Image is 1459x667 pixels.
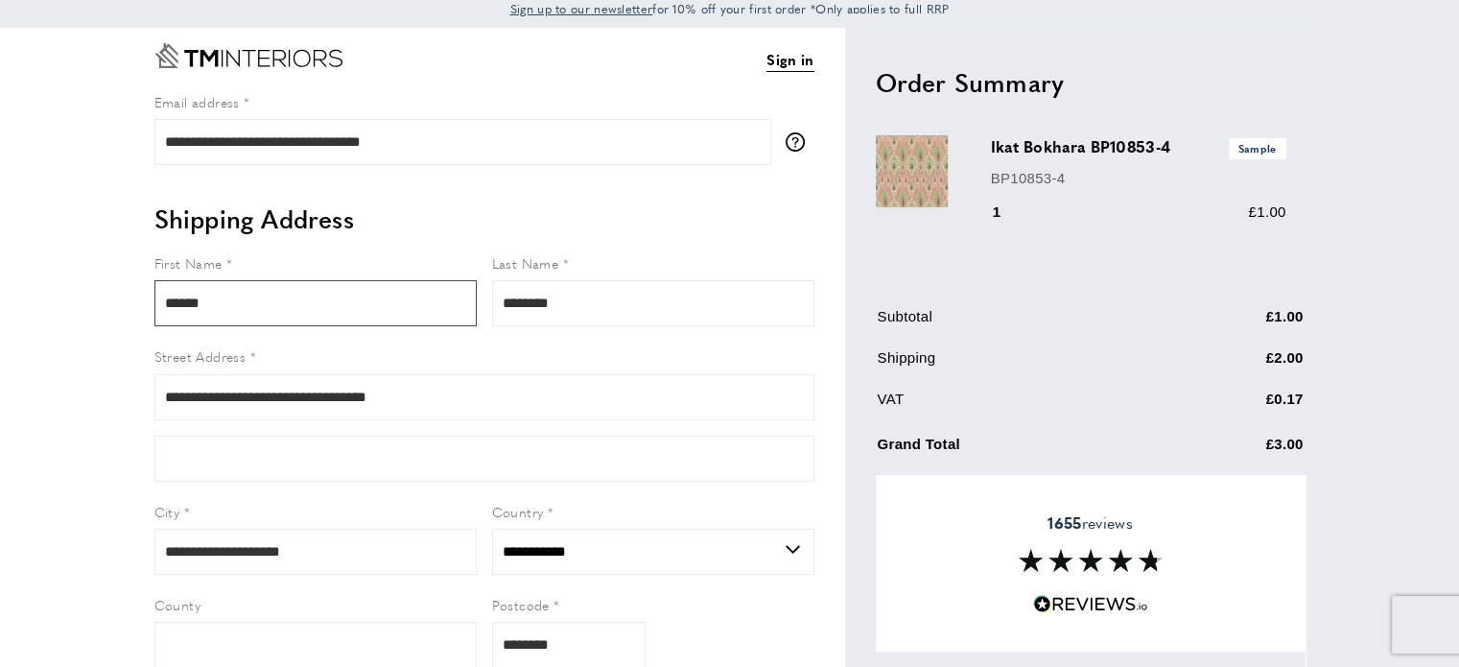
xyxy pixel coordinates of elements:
[991,167,1286,190] p: BP10853-4
[154,202,814,236] h2: Shipping Address
[154,43,342,68] a: Go to Home page
[492,502,544,521] span: Country
[766,48,813,72] a: Sign in
[1171,346,1304,384] td: £2.00
[878,388,1169,425] td: VAT
[1229,138,1286,158] span: Sample
[876,65,1306,100] h2: Order Summary
[1019,549,1163,572] img: Reviews section
[1171,429,1304,470] td: £3.00
[154,595,200,614] span: County
[878,346,1169,384] td: Shipping
[492,595,550,614] span: Postcode
[1248,203,1285,220] span: £1.00
[1047,513,1132,533] span: reviews
[876,135,948,207] img: Ikat Bokhara BP10853-4
[991,135,1286,158] h3: Ikat Bokhara BP10853-4
[492,253,559,273] span: Last Name
[991,201,1028,224] div: 1
[154,502,180,521] span: City
[786,132,814,152] button: More information
[1171,388,1304,425] td: £0.17
[154,92,240,111] span: Email address
[878,305,1169,343] td: Subtotal
[1047,512,1081,534] strong: 1655
[154,346,247,366] span: Street Address
[154,253,223,273] span: First Name
[878,429,1169,470] td: Grand Total
[1033,595,1148,613] img: Reviews.io 5 stars
[1171,305,1304,343] td: £1.00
